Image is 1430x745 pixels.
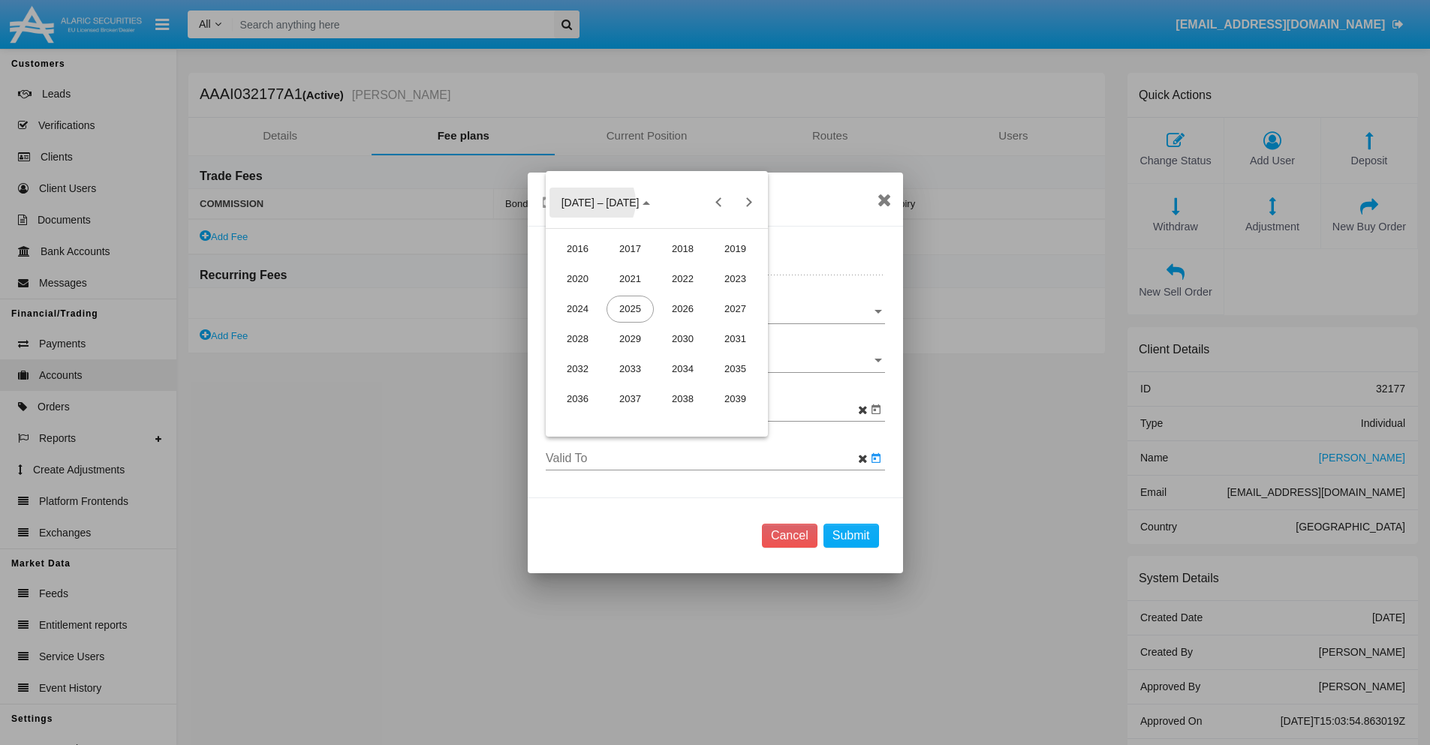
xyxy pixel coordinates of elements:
[709,324,762,354] td: 2031
[604,354,657,384] td: 2033
[561,197,640,209] span: [DATE] – [DATE]
[709,234,762,264] td: 2019
[554,386,601,413] div: 2036
[659,296,706,323] div: 2026
[709,354,762,384] td: 2035
[554,326,601,353] div: 2028
[657,294,709,324] td: 2026
[552,354,604,384] td: 2032
[552,324,604,354] td: 2028
[607,326,654,353] div: 2029
[607,296,654,323] div: 2025
[659,356,706,383] div: 2034
[712,356,759,383] div: 2035
[549,188,663,218] button: Choose date
[709,384,762,414] td: 2039
[657,264,709,294] td: 2022
[703,188,733,218] button: Previous 20 years
[659,386,706,413] div: 2038
[659,266,706,293] div: 2022
[712,236,759,263] div: 2019
[552,234,604,264] td: 2016
[552,264,604,294] td: 2020
[657,354,709,384] td: 2034
[604,294,657,324] td: 2025
[552,294,604,324] td: 2024
[712,386,759,413] div: 2039
[554,266,601,293] div: 2020
[659,326,706,353] div: 2030
[604,324,657,354] td: 2029
[712,266,759,293] div: 2023
[712,296,759,323] div: 2027
[554,356,601,383] div: 2032
[657,234,709,264] td: 2018
[607,356,654,383] div: 2033
[657,324,709,354] td: 2030
[712,326,759,353] div: 2031
[709,294,762,324] td: 2027
[552,384,604,414] td: 2036
[554,296,601,323] div: 2024
[607,266,654,293] div: 2021
[733,188,763,218] button: Next 20 years
[604,234,657,264] td: 2017
[604,384,657,414] td: 2037
[659,236,706,263] div: 2018
[709,264,762,294] td: 2023
[607,236,654,263] div: 2017
[657,384,709,414] td: 2038
[554,236,601,263] div: 2016
[604,264,657,294] td: 2021
[607,386,654,413] div: 2037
